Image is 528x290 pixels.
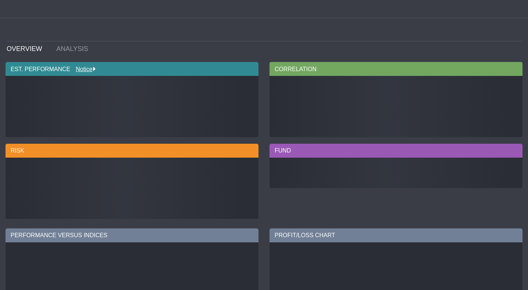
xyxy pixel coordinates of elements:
[51,41,97,56] a: ANALYSIS
[70,65,95,73] div: Notice
[1,41,51,56] a: OVERVIEW
[5,228,258,242] div: PERFORMANCE VERSUS INDICES
[5,144,258,158] div: RISK
[70,66,92,72] a: Notice
[269,228,522,242] div: PROFIT/LOSS CHART
[5,62,258,76] div: EST. PERFORMANCE
[269,144,522,158] div: FUND
[269,62,522,76] div: CORRELATION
